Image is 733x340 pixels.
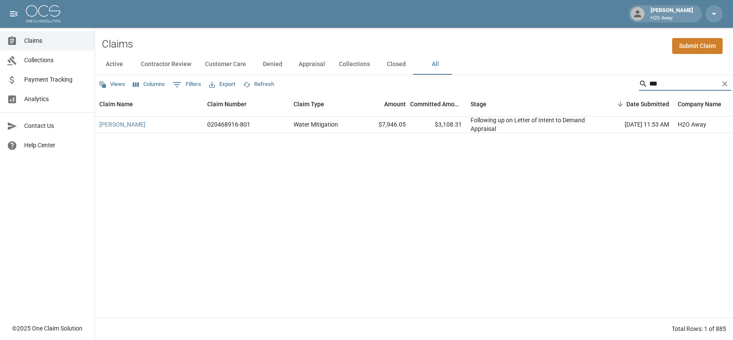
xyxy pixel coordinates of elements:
div: Claim Type [289,92,354,116]
button: Sort [614,98,626,110]
div: Claim Number [203,92,289,116]
span: Contact Us [24,121,88,130]
div: Committed Amount [410,92,462,116]
div: [DATE] 11:53 AM [596,117,673,133]
a: [PERSON_NAME] [99,120,145,129]
button: Collections [332,54,377,75]
div: Date Submitted [596,92,673,116]
div: Company Name [678,92,721,116]
div: Claim Name [95,92,203,116]
span: Help Center [24,141,88,150]
div: 020468916-801 [207,120,250,129]
div: Committed Amount [410,92,466,116]
div: Stage [471,92,487,116]
div: dynamic tabs [95,54,733,75]
img: ocs-logo-white-transparent.png [26,5,60,22]
button: Closed [377,54,416,75]
button: Denied [253,54,292,75]
div: Following up on Letter of Intent to Demand Appraisal [471,116,591,133]
div: Amount [354,92,410,116]
h2: Claims [102,38,133,51]
button: Clear [718,77,731,90]
button: Show filters [171,78,203,92]
div: $3,108.31 [410,117,466,133]
button: All [416,54,455,75]
span: Claims [24,36,88,45]
button: open drawer [5,5,22,22]
div: Claim Name [99,92,133,116]
button: Refresh [241,78,276,91]
div: Stage [466,92,596,116]
div: Search [639,77,731,92]
div: Amount [384,92,406,116]
button: Select columns [131,78,167,91]
span: Analytics [24,95,88,104]
div: Date Submitted [626,92,669,116]
button: Appraisal [292,54,332,75]
div: H2O Away [678,120,706,129]
div: $7,946.05 [354,117,410,133]
p: H2O Away [651,15,693,22]
a: Submit Claim [672,38,723,54]
div: Claim Number [207,92,246,116]
div: © 2025 One Claim Solution [12,324,82,333]
span: Collections [24,56,88,65]
div: Claim Type [294,92,324,116]
div: Total Rows: 1 of 885 [672,324,726,333]
button: Views [97,78,127,91]
div: [PERSON_NAME] [647,6,697,22]
button: Active [95,54,134,75]
button: Contractor Review [134,54,198,75]
span: Payment Tracking [24,75,88,84]
button: Customer Care [198,54,253,75]
button: Export [207,78,237,91]
div: Water Mitigation [294,120,338,129]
